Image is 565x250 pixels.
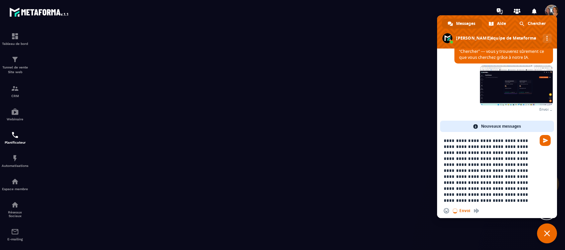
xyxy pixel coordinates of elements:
span: Nouveaux messages [481,121,521,132]
p: Automatisations [2,164,28,168]
textarea: Entrez votre message... [444,138,536,203]
div: Fermer le chat [537,223,557,243]
img: automations [11,108,19,116]
p: Tableau de bord [2,42,28,46]
a: automationsautomationsAutomatisations [2,149,28,173]
a: social-networksocial-networkRéseaux Sociaux [2,196,28,223]
a: schedulerschedulerPlanificateur [2,126,28,149]
div: Aide [483,19,513,29]
a: formationformationTableau de bord [2,27,28,51]
img: formation [11,32,19,40]
p: Tunnel de vente Site web [2,65,28,74]
img: email [11,228,19,236]
a: formationformationTunnel de vente Site web [2,51,28,79]
p: Webinaire [2,117,28,121]
div: Chercher [513,19,552,29]
img: formation [11,84,19,92]
a: formationformationCRM [2,79,28,103]
a: emailemailE-mailing [2,223,28,246]
a: automationsautomationsEspace membre [2,173,28,196]
div: Messages [442,19,482,29]
span: Envoi [539,107,549,112]
img: automations [11,154,19,162]
p: Réseaux Sociaux [2,210,28,218]
p: CRM [2,94,28,98]
p: E-mailing [2,237,28,241]
span: Aide [497,19,506,29]
div: Autres canaux [543,34,552,43]
span: Chercher [528,19,546,29]
span: Envoyer [540,135,551,146]
img: scheduler [11,131,19,139]
img: formation [11,56,19,63]
span: Message audio [474,208,479,213]
span: Insérer un emoji [444,208,449,213]
img: logo [9,6,69,18]
a: automationsautomationsWebinaire [2,103,28,126]
span: Messages [456,19,475,29]
img: social-network [11,201,19,209]
img: automations [11,178,19,186]
p: Planificateur [2,141,28,144]
p: Espace membre [2,187,28,191]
